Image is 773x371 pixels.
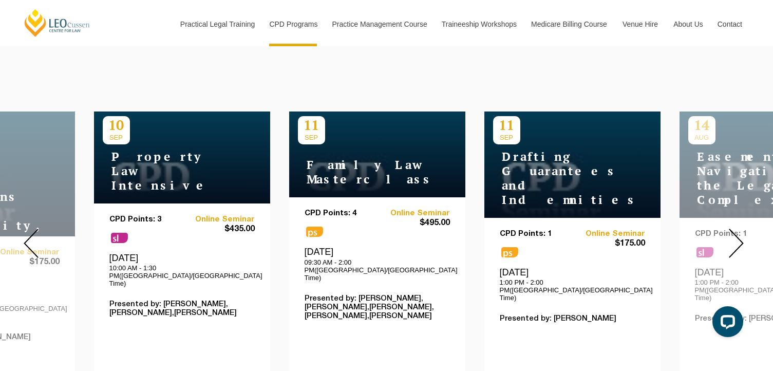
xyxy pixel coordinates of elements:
p: 10:00 AM - 1:30 PM([GEOGRAPHIC_DATA]/[GEOGRAPHIC_DATA] Time) [109,264,255,287]
p: CPD Points: 1 [500,230,573,238]
p: CPD Points: 3 [109,215,182,224]
img: Prev [24,229,39,258]
span: SEP [298,134,325,141]
span: ps [501,247,518,257]
img: Next [729,229,744,258]
a: Venue Hire [615,2,666,46]
span: SEP [103,134,130,141]
div: [DATE] [109,252,255,287]
p: 1:00 PM - 2:00 PM([GEOGRAPHIC_DATA]/[GEOGRAPHIC_DATA] Time) [500,279,645,302]
h4: Drafting Guarantees and Indemnities [493,150,621,207]
h4: Property Law Intensive [103,150,231,193]
a: Practice Management Course [325,2,434,46]
a: Medicare Billing Course [523,2,615,46]
div: [DATE] [305,246,450,281]
a: Online Seminar [182,215,255,224]
span: sl [111,233,128,243]
iframe: LiveChat chat widget [704,302,747,345]
a: CPD Programs [261,2,324,46]
p: Presented by: [PERSON_NAME],[PERSON_NAME],[PERSON_NAME],[PERSON_NAME],[PERSON_NAME] [305,294,450,321]
span: $435.00 [182,224,255,235]
p: Presented by: [PERSON_NAME],[PERSON_NAME],[PERSON_NAME] [109,300,255,318]
a: Contact [710,2,750,46]
a: About Us [666,2,710,46]
a: Online Seminar [572,230,645,238]
div: [DATE] [500,267,645,302]
p: CPD Points: 4 [305,209,378,218]
a: Practical Legal Training [173,2,262,46]
span: ps [306,227,323,237]
span: $175.00 [572,238,645,249]
span: $495.00 [377,218,450,229]
a: [PERSON_NAME] Centre for Law [23,8,91,38]
a: Traineeship Workshops [434,2,523,46]
p: Presented by: [PERSON_NAME] [500,314,645,323]
a: Online Seminar [377,209,450,218]
p: 10 [103,116,130,134]
p: 11 [298,116,325,134]
p: 11 [493,116,520,134]
span: SEP [493,134,520,141]
h4: Family Law Masterclass [298,158,426,187]
p: 09:30 AM - 2:00 PM([GEOGRAPHIC_DATA]/[GEOGRAPHIC_DATA] Time) [305,258,450,282]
